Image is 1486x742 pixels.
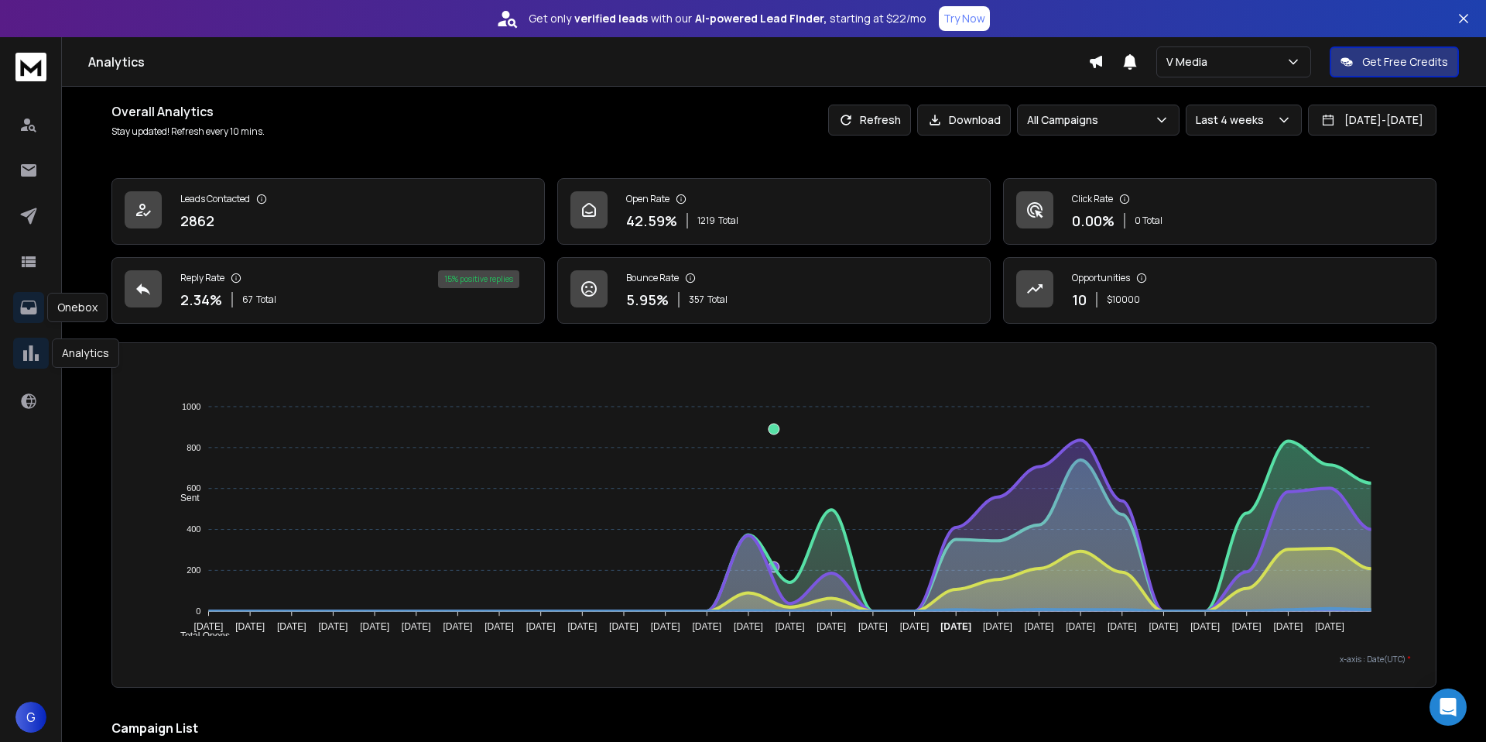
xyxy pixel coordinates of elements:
h2: Campaign List [111,719,1436,737]
div: Dominio [81,91,118,101]
div: Onebox [47,293,108,322]
p: 10 [1072,289,1087,311]
tspan: 200 [187,565,200,575]
tspan: [DATE] [568,621,597,632]
p: 2862 [180,210,214,232]
p: All Campaigns [1027,112,1104,128]
button: G [15,702,46,733]
div: Open Intercom Messenger [1430,689,1467,726]
img: website_grey.svg [25,40,37,53]
tspan: [DATE] [1274,621,1303,632]
div: 15 % positive replies [438,270,519,288]
p: 0.00 % [1072,210,1114,232]
tspan: [DATE] [940,621,971,632]
a: Leads Contacted2862 [111,178,545,245]
p: Get Free Credits [1362,54,1448,70]
tspan: [DATE] [1108,621,1137,632]
p: V Media [1166,54,1214,70]
img: logo [15,53,46,81]
span: 357 [689,294,704,306]
tspan: [DATE] [776,621,805,632]
p: Leads Contacted [180,193,250,205]
tspan: [DATE] [1232,621,1262,632]
span: 1219 [697,215,715,227]
tspan: [DATE] [693,621,722,632]
p: 2.34 % [180,289,222,311]
tspan: [DATE] [235,621,265,632]
button: Get Free Credits [1330,46,1459,77]
strong: verified leads [574,11,648,26]
a: Reply Rate2.34%67Total15% positive replies [111,257,545,324]
p: Refresh [860,112,901,128]
span: Sent [169,493,200,503]
tspan: 1000 [182,402,200,411]
div: Dominio: [URL] [40,40,114,53]
span: Total [718,215,738,227]
tspan: [DATE] [983,621,1012,632]
strong: AI-powered Lead Finder, [695,11,827,26]
p: Opportunities [1072,272,1130,284]
h1: Overall Analytics [111,102,265,121]
button: Try Now [939,6,990,31]
p: 42.59 % [626,210,677,232]
tspan: [DATE] [651,621,680,632]
span: 67 [242,294,253,306]
a: Opportunities10$10000 [1003,257,1436,324]
tspan: [DATE] [817,621,847,632]
tspan: 800 [187,443,200,452]
span: Total [256,294,276,306]
div: Analytics [52,338,119,368]
tspan: [DATE] [1149,621,1179,632]
tspan: 400 [187,524,200,534]
p: Last 4 weeks [1196,112,1270,128]
tspan: [DATE] [1315,621,1344,632]
tspan: [DATE] [526,621,556,632]
tspan: [DATE] [734,621,763,632]
img: tab_keywords_by_traffic_grey.svg [156,90,168,102]
tspan: 0 [197,606,201,616]
button: Refresh [828,105,911,136]
tspan: [DATE] [858,621,888,632]
tspan: [DATE] [1190,621,1220,632]
div: Keyword (traffico) [173,91,257,101]
tspan: [DATE] [900,621,930,632]
div: v 4.0.25 [43,25,76,37]
button: Download [917,105,1011,136]
tspan: [DATE] [319,621,348,632]
a: Open Rate42.59%1219Total [557,178,991,245]
tspan: [DATE] [360,621,389,632]
p: Download [949,112,1001,128]
p: 0 Total [1135,215,1162,227]
p: $ 10000 [1107,294,1140,306]
span: Total Opens [169,630,230,641]
tspan: [DATE] [402,621,431,632]
h1: Analytics [88,53,1088,71]
p: x-axis : Date(UTC) [137,654,1411,665]
img: tab_domain_overview_orange.svg [64,90,77,102]
tspan: [DATE] [609,621,639,632]
tspan: [DATE] [484,621,514,632]
tspan: [DATE] [194,621,224,632]
p: Try Now [943,11,985,26]
tspan: [DATE] [277,621,306,632]
a: Click Rate0.00%0 Total [1003,178,1436,245]
tspan: [DATE] [443,621,473,632]
tspan: 600 [187,483,200,493]
tspan: [DATE] [1066,621,1095,632]
span: Total [707,294,728,306]
img: logo_orange.svg [25,25,37,37]
tspan: [DATE] [1025,621,1054,632]
p: Open Rate [626,193,669,205]
p: 5.95 % [626,289,669,311]
p: Bounce Rate [626,272,679,284]
p: Click Rate [1072,193,1113,205]
p: Get only with our starting at $22/mo [529,11,926,26]
a: Bounce Rate5.95%357Total [557,257,991,324]
p: Stay updated! Refresh every 10 mins. [111,125,265,138]
p: Reply Rate [180,272,224,284]
button: [DATE]-[DATE] [1308,105,1436,136]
